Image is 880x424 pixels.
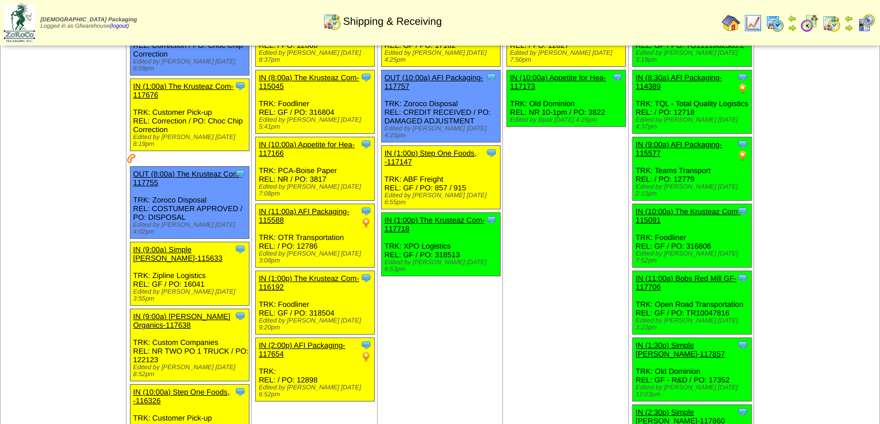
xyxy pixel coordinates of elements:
img: calendarblend.gif [800,14,819,32]
div: TRK: XPO Logistics REL: GF / PO: 318513 [381,213,500,276]
a: IN (9:00a) [PERSON_NAME] Organics-117638 [133,312,230,329]
img: Tooltip [737,272,748,284]
img: zoroco-logo-small.webp [3,3,35,42]
div: Edited by [PERSON_NAME] [DATE] 7:08pm [259,183,374,197]
a: IN (10:00a) Appetite for Hea-117166 [259,140,355,157]
div: Edited by [PERSON_NAME] [DATE] 7:52pm [636,250,751,264]
img: PO [360,351,372,362]
div: Edited by [PERSON_NAME] [DATE] 9:20pm [259,317,374,331]
a: IN (1:00p) The Krusteaz Com-116192 [259,274,359,291]
div: TRK: Customer Pick-up REL: Correction / PO: Choc Chip Correction [130,79,249,151]
div: TRK: PCA-Boise Paper REL: NR / PO: 3817 [256,137,375,201]
img: Tooltip [486,147,497,159]
div: TRK: Old Dominion REL: GF - R&D / PO: 17352 [632,338,751,402]
div: TRK: Zoroco Disposal REL: COSTUMER APPROVED / PO: DISPOSAL [130,167,249,239]
img: arrowleft.gif [788,14,797,23]
a: IN (9:00a) AFI Packaging-115577 [636,140,722,157]
img: Tooltip [360,205,372,217]
div: Edited by [PERSON_NAME] [DATE] 3:23pm [636,317,751,331]
img: calendarcustomer.gif [857,14,875,32]
div: Edited by [PERSON_NAME] [DATE] 8:09pm [133,58,249,72]
img: calendarinout.gif [323,12,341,31]
div: Edited by [PERSON_NAME] [DATE] 8:37pm [259,50,374,63]
a: IN (10:00a) Appetite for Hea-117173 [510,73,606,91]
span: Logged in as Gfwarehouse [40,17,137,29]
div: Edited by [PERSON_NAME] [DATE] 12:03pm [636,384,751,398]
img: arrowright.gif [788,23,797,32]
img: Tooltip [360,72,372,83]
div: Edited by [PERSON_NAME] [DATE] 2:13pm [636,183,751,197]
div: TRK: Zoroco Disposal REL: CREDIT RECEIVED / PO: DAMAGED ADJUSTMENT [381,70,500,142]
div: Edited by [PERSON_NAME] [DATE] 5:41pm [259,117,374,130]
img: PO [360,217,372,228]
img: Tooltip [737,138,748,150]
div: Edited by [PERSON_NAME] [DATE] 4:25pm [385,125,500,139]
div: Edited by [PERSON_NAME] [DATE] 3:55pm [133,288,249,302]
div: Edited by [PERSON_NAME] [DATE] 4:25pm [385,50,500,63]
a: IN (1:00a) The Krusteaz Com-117676 [133,82,234,99]
div: Edited by [PERSON_NAME] [DATE] 4:02pm [133,222,249,235]
img: Tooltip [234,168,246,179]
div: TRK: Old Dominion REL: NR 10-1pm / PO: 3822 [507,70,626,127]
img: calendarprod.gif [766,14,784,32]
img: Tooltip [234,243,246,255]
a: IN (11:00a) AFI Packaging-115588 [259,207,349,224]
img: home.gif [722,14,740,32]
div: TRK: TQL - Total Quality Logistics REL: / PO: 12718 [632,70,751,134]
div: TRK: ABF Freight REL: GF / PO: 857 / 915 [381,146,500,209]
img: Customer has been contacted and delivery has been arranged [127,154,136,163]
a: IN (8:00a) The Krusteaz Com-115045 [259,73,359,91]
div: TRK: Foodliner REL: GF / PO: 316806 [632,204,751,268]
a: IN (8:30a) AFI Packaging-114389 [636,73,722,91]
img: calendarinout.gif [822,14,841,32]
a: IN (10:00a) The Krusteaz Com-115091 [636,207,740,224]
a: IN (10:00a) Step One Foods, -116326 [133,388,230,405]
a: IN (11:00a) Bobs Red Mill GF-117706 [636,274,737,291]
img: arrowleft.gif [844,14,853,23]
div: TRK: Foodliner REL: GF / PO: 316804 [256,70,375,134]
div: Edited by Bpali [DATE] 4:26pm [510,117,625,123]
a: OUT (8:00a) The Krusteaz Com-117755 [133,170,242,187]
a: IN (1:30p) Simple [PERSON_NAME]-117857 [636,341,725,358]
img: PO [737,83,748,95]
div: Edited by [PERSON_NAME] [DATE] 6:52pm [259,384,374,398]
img: Tooltip [737,406,748,418]
div: TRK: REL: / PO: 12898 [256,338,375,402]
div: Edited by [PERSON_NAME] [DATE] 4:37pm [636,117,751,130]
img: Tooltip [737,339,748,351]
img: Tooltip [486,214,497,226]
div: TRK: OTR Transportation REL: / PO: 12786 [256,204,375,268]
div: Edited by [PERSON_NAME] [DATE] 3:19pm [636,50,751,63]
a: (logout) [110,23,129,29]
div: TRK: Foodliner REL: GF / PO: 318504 [256,271,375,335]
div: Edited by [PERSON_NAME] [DATE] 7:50pm [510,50,625,63]
div: TRK: Custom Companies REL: NR TWO PO 1 TRUCK / PO: 122123 [130,309,249,381]
img: Tooltip [486,72,497,83]
a: IN (1:00p) Step One Foods, -117147 [385,149,477,166]
a: IN (2:00p) AFI Packaging-117654 [259,341,345,358]
img: Tooltip [234,386,246,397]
div: Edited by [PERSON_NAME] [DATE] 6:53pm [385,259,500,273]
div: TRK: Zipline Logistics REL: GF / PO: 16041 [130,242,249,306]
a: IN (1:00p) The Krusteaz Com-117718 [385,216,485,233]
div: Edited by [PERSON_NAME] [DATE] 8:52pm [133,364,249,378]
img: Tooltip [737,72,748,83]
div: Edited by [PERSON_NAME] [DATE] 6:55pm [385,192,500,206]
img: line_graph.gif [744,14,762,32]
span: [DEMOGRAPHIC_DATA] Packaging [40,17,137,23]
img: Tooltip [611,72,623,83]
div: Edited by [PERSON_NAME] [DATE] 3:08pm [259,250,374,264]
a: OUT (10:00a) AFI Packaging-117757 [385,73,483,91]
img: PO [737,150,748,162]
img: Tooltip [234,310,246,322]
img: Tooltip [234,80,246,92]
span: Shipping & Receiving [343,16,442,28]
a: IN (9:00a) Simple [PERSON_NAME]-115633 [133,245,223,262]
img: Tooltip [360,339,372,351]
img: Tooltip [360,272,372,284]
div: TRK: Open Road Transportation REL: GF / PO: TR10047816 [632,271,751,335]
img: Tooltip [737,205,748,217]
img: Tooltip [360,138,372,150]
div: Edited by [PERSON_NAME] [DATE] 8:19pm [133,134,249,148]
img: arrowright.gif [844,23,853,32]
